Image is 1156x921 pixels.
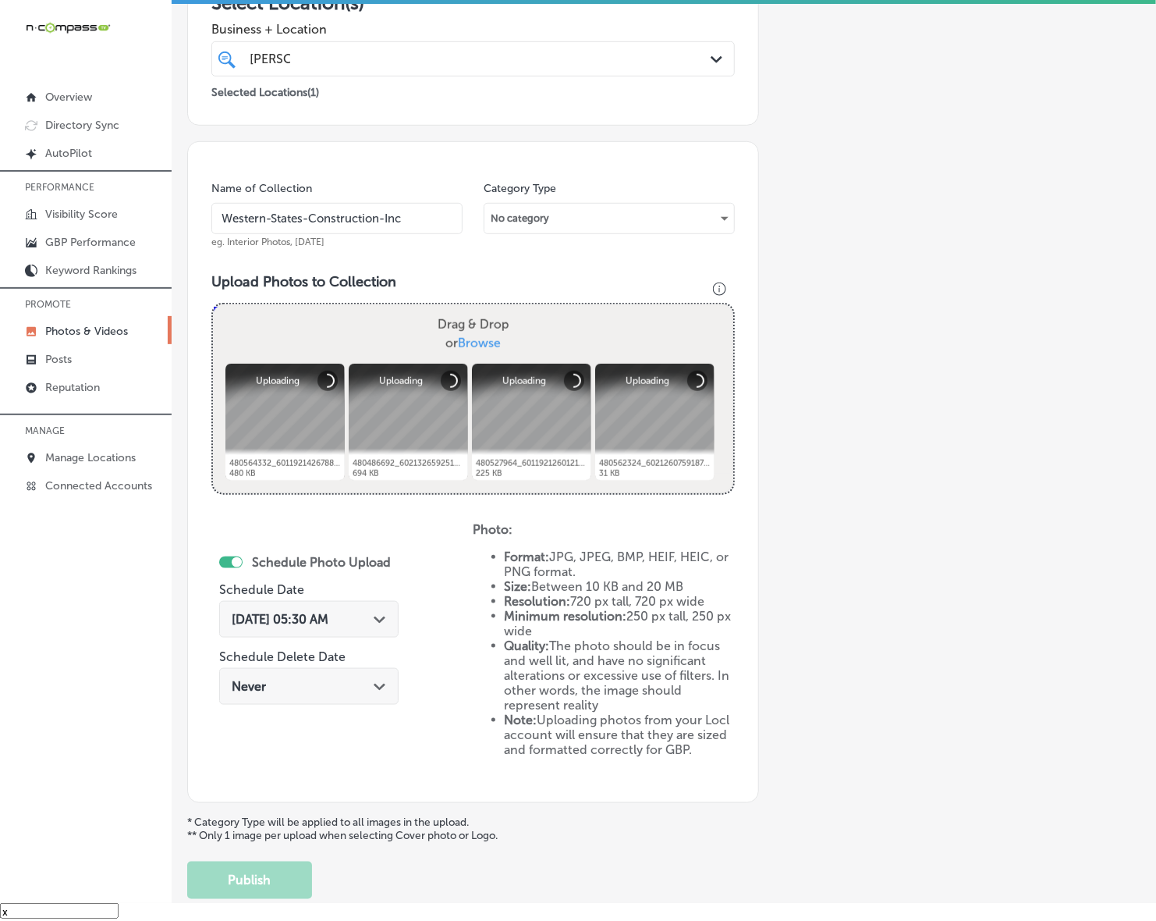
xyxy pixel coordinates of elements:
strong: Note: [505,713,537,727]
strong: Format: [505,549,550,564]
p: Overview [45,91,92,104]
label: Schedule Delete Date [219,649,346,664]
strong: Quality: [505,638,550,653]
p: Keyword Rankings [45,264,137,277]
p: Directory Sync [45,119,119,132]
strong: Resolution: [505,594,571,609]
label: Schedule Photo Upload [252,555,391,570]
p: AutoPilot [45,147,92,160]
label: Drag & Drop or [431,309,516,359]
img: 660ab0bf-5cc7-4cb8-ba1c-48b5ae0f18e60NCTV_CLogo_TV_Black_-500x88.png [25,20,111,35]
label: Schedule Date [219,582,304,597]
span: Business + Location [211,22,735,37]
strong: Photo: [473,522,513,537]
p: Selected Locations ( 1 ) [211,80,319,99]
p: Connected Accounts [45,479,152,493]
li: 250 px tall, 250 px wide [505,609,736,638]
p: Manage Locations [45,451,136,464]
p: Photos & Videos [45,325,128,338]
li: The photo should be in focus and well lit, and have no significant alterations or excessive use o... [505,638,736,713]
input: Title [211,203,463,234]
button: Publish [187,862,312,899]
label: Category Type [484,182,556,195]
li: JPG, JPEG, BMP, HEIF, HEIC, or PNG format. [505,549,736,579]
p: Reputation [45,381,100,394]
span: eg. Interior Photos, [DATE] [211,236,324,247]
strong: Minimum resolution: [505,609,627,624]
h3: Upload Photos to Collection [211,273,735,290]
p: Visibility Score [45,208,118,221]
span: [DATE] 05:30 AM [232,612,328,627]
p: * Category Type will be applied to all images in the upload. ** Only 1 image per upload when sele... [187,816,1140,842]
li: Between 10 KB and 20 MB [505,579,736,594]
li: Uploading photos from your Locl account will ensure that they are sized and formatted correctly f... [505,713,736,757]
p: Posts [45,353,72,366]
p: GBP Performance [45,236,136,249]
span: Never [232,679,266,694]
strong: Size: [505,579,532,594]
label: Name of Collection [211,182,312,195]
div: No category [484,206,734,231]
li: 720 px tall, 720 px wide [505,594,736,609]
span: Browse [458,336,501,350]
